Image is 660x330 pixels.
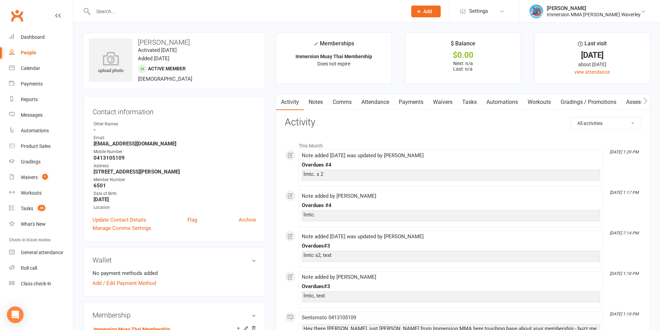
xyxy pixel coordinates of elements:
[610,271,639,276] i: [DATE] 1:18 PM
[412,61,514,72] p: Next: n/a Last: n/a
[523,94,556,110] a: Workouts
[556,94,621,110] a: Gradings / Promotions
[302,314,356,321] span: Sent sms to 0413105109
[94,127,256,133] strong: -
[94,135,256,141] div: Email
[428,94,457,110] a: Waivers
[302,203,600,208] div: Overdues #4
[93,224,151,232] a: Manage Comms Settings
[9,154,73,170] a: Gradings
[21,221,46,227] div: What's New
[285,117,641,128] h3: Activity
[547,11,641,18] div: Immersion MMA [PERSON_NAME] Waverley
[138,55,169,62] time: Added [DATE]
[529,5,543,18] img: thumb_image1698714326.png
[451,39,475,52] div: $ Balance
[93,105,256,116] h3: Contact information
[547,5,641,11] div: [PERSON_NAME]
[610,312,639,316] i: [DATE] 1:18 PM
[93,216,146,224] a: Update Contact Details
[21,97,38,102] div: Reports
[8,7,26,24] a: Clubworx
[94,169,256,175] strong: [STREET_ADDRESS][PERSON_NAME]
[21,190,42,196] div: Workouts
[94,163,256,169] div: Address
[314,39,354,52] div: Memberships
[9,201,73,216] a: Tasks 28
[9,170,73,185] a: Waivers 1
[21,50,36,55] div: People
[457,94,482,110] a: Tasks
[302,243,600,249] div: Overdues#3
[21,281,51,286] div: Class check-in
[21,112,43,118] div: Messages
[9,61,73,76] a: Calendar
[94,149,256,155] div: Mobile Number
[94,141,256,147] strong: [EMAIL_ADDRESS][DOMAIN_NAME]
[21,206,33,211] div: Tasks
[317,61,350,66] span: Does not expire
[303,252,598,258] div: lmtc x2, text
[296,54,372,59] strong: Immersion Muay Thai Membership
[357,94,394,110] a: Attendance
[21,34,45,40] div: Dashboard
[21,159,41,164] div: Gradings
[21,175,38,180] div: Waivers
[94,182,256,189] strong: 6501
[394,94,428,110] a: Payments
[9,123,73,139] a: Automations
[21,128,49,133] div: Automations
[94,121,256,127] div: Other Names
[578,39,607,52] div: Last visit
[9,216,73,232] a: What's New
[610,231,639,235] i: [DATE] 7:14 PM
[541,52,644,59] div: [DATE]
[93,311,256,319] h3: Membership
[303,293,598,299] div: lmtc, text
[303,171,598,177] div: lmtc. x 2
[302,193,600,199] div: Note added by [PERSON_NAME]
[138,76,192,82] span: [DEMOGRAPHIC_DATA]
[187,216,197,224] a: Flag
[42,174,48,180] span: 1
[328,94,357,110] a: Comms
[148,66,186,71] span: Active member
[276,94,304,110] a: Activity
[610,190,639,195] i: [DATE] 1:17 PM
[21,265,37,271] div: Roll call
[89,38,259,46] h3: [PERSON_NAME]
[285,139,641,150] li: This Month
[9,29,73,45] a: Dashboard
[9,107,73,123] a: Messages
[239,216,256,224] a: Archive
[9,260,73,276] a: Roll call
[7,306,24,323] div: Open Intercom Messenger
[304,94,328,110] a: Notes
[302,274,600,280] div: Note added by [PERSON_NAME]
[9,185,73,201] a: Workouts
[411,6,441,17] button: Add
[93,256,256,264] h3: Wallet
[303,212,598,218] div: lmtc.
[423,9,432,14] span: Add
[302,162,600,168] div: Overdues #4
[9,245,73,260] a: General attendance kiosk mode
[94,177,256,183] div: Member Number
[93,269,256,277] li: No payment methods added
[21,81,43,87] div: Payments
[94,190,256,197] div: Date of Birth
[21,65,40,71] div: Calendar
[138,47,177,53] time: Activated [DATE]
[302,284,600,289] div: Overdues#3
[9,92,73,107] a: Reports
[574,69,610,75] a: view attendance
[94,196,256,203] strong: [DATE]
[9,276,73,292] a: Class kiosk mode
[38,205,45,211] span: 28
[91,7,402,16] input: Search...
[89,52,132,74] div: upload photo
[94,204,256,211] div: Location
[9,76,73,92] a: Payments
[469,3,488,19] span: Settings
[412,52,514,59] div: $0.00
